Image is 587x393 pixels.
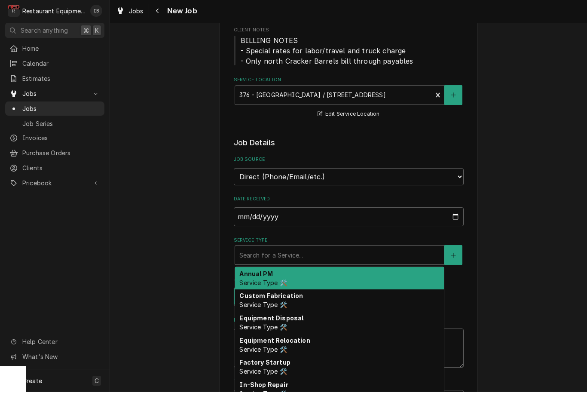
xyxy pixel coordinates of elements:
[90,6,102,18] div: EB
[234,138,464,150] legend: Job Details
[5,24,104,39] button: Search anything⌘K
[95,27,99,36] span: K
[5,351,104,365] a: Go to What's New
[239,382,288,390] strong: In-Shop Repair
[234,197,464,227] div: Date Received
[22,150,100,159] span: Purchase Orders
[22,165,100,174] span: Clients
[239,360,290,367] strong: Factory Startup
[316,110,381,121] button: Edit Service Location
[5,336,104,350] a: Go to Help Center
[5,118,104,132] a: Job Series
[234,238,464,266] div: Service Type
[22,120,100,129] span: Job Series
[239,280,287,288] span: Service Type 🛠️
[22,60,100,69] span: Calendar
[22,8,86,17] div: Restaurant Equipment Diagnostics
[234,197,464,204] label: Date Received
[239,338,310,345] strong: Equipment Relocation
[22,180,87,189] span: Pricebook
[239,325,287,332] span: Service Type 🛠️
[5,103,104,117] a: Jobs
[234,157,464,164] label: Job Source
[8,6,20,18] div: R
[83,27,89,36] span: ⌘
[5,147,104,161] a: Purchase Orders
[5,177,104,191] a: Go to Pricebook
[8,6,20,18] div: Restaurant Equipment Diagnostics's Avatar
[234,37,464,68] span: Client Notes
[451,93,456,99] svg: Create New Location
[234,78,464,120] div: Service Location
[22,105,100,114] span: Jobs
[234,318,464,369] div: Reason For Call
[239,347,287,354] span: Service Type 🛠️
[22,75,100,84] span: Estimates
[5,162,104,176] a: Clients
[21,27,68,36] span: Search anything
[239,316,303,323] strong: Equipment Disposal
[239,293,303,301] strong: Custom Fabrication
[444,246,462,266] button: Create New Service
[5,58,104,72] a: Calendar
[5,132,104,146] a: Invoices
[22,90,87,99] span: Jobs
[444,86,462,106] button: Create New Location
[22,338,99,347] span: Help Center
[22,378,42,386] span: Create
[90,6,102,18] div: Emily Bird's Avatar
[234,157,464,186] div: Job Source
[234,28,464,35] span: Client Notes
[239,302,287,310] span: Service Type 🛠️
[234,277,464,307] div: Job Type
[234,238,464,245] label: Service Type
[234,209,464,227] input: yyyy-mm-dd
[5,73,104,87] a: Estimates
[151,5,165,19] button: Navigate back
[234,78,464,85] label: Service Location
[165,6,197,18] span: New Job
[22,135,100,144] span: Invoices
[239,271,272,279] strong: Annual PM
[234,28,464,67] div: Client Notes
[22,353,99,362] span: What's New
[95,378,99,387] span: C
[113,5,147,19] a: Jobs
[5,43,104,57] a: Home
[5,88,104,102] a: Go to Jobs
[239,369,287,376] span: Service Type 🛠️
[129,8,144,17] span: Jobs
[234,318,464,325] label: Reason For Call
[22,45,100,54] span: Home
[234,277,464,284] label: Job Type
[234,380,464,387] label: Technician Instructions
[241,37,413,67] span: BILLING NOTES - Special rates for labor/travel and truck charge - Only north Cracker Barrels bill...
[451,254,456,260] svg: Create New Service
